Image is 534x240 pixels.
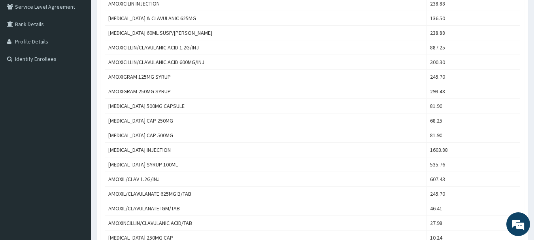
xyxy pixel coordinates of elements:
td: [MEDICAL_DATA] 500MG CAPSULE [105,99,427,113]
td: 293.48 [427,84,520,99]
td: [MEDICAL_DATA] INJECTION [105,143,427,157]
td: 300.30 [427,55,520,70]
td: AMOXICILLIN/CLAVULANIC ACID 600MG/INJ [105,55,427,70]
img: d_794563401_company_1708531726252_794563401 [15,40,32,59]
span: We're online! [46,70,109,150]
td: AMOXIL/CLAVULANATE IGM/TAB [105,201,427,216]
td: AMOXIGRAM 125MG SYRUP [105,70,427,84]
td: 607.43 [427,172,520,187]
td: 245.70 [427,70,520,84]
td: 81.90 [427,128,520,143]
td: [MEDICAL_DATA] SYRUP 100ML [105,157,427,172]
td: 238.88 [427,26,520,40]
td: [MEDICAL_DATA] CAP 500MG [105,128,427,143]
td: 887.25 [427,40,520,55]
td: 46.41 [427,201,520,216]
td: [MEDICAL_DATA] & CLAVULANIC 625MG [105,11,427,26]
td: 68.25 [427,113,520,128]
td: AMOXICILLIN/CLAVULANIC ACID 1.2G/INJ [105,40,427,55]
td: [MEDICAL_DATA] CAP 250MG [105,113,427,128]
td: 535.76 [427,157,520,172]
td: 136.50 [427,11,520,26]
td: AMOXINCILLIN/CLAVULANIC ACID/TAB [105,216,427,231]
td: 81.90 [427,99,520,113]
td: [MEDICAL_DATA] 60ML SUSP/[PERSON_NAME] [105,26,427,40]
td: 245.70 [427,187,520,201]
td: 27.98 [427,216,520,231]
td: AMOXIGRAM 250MG SYRUP [105,84,427,99]
div: Minimize live chat window [130,4,149,23]
div: Chat with us now [41,44,133,55]
textarea: Type your message and hit 'Enter' [4,158,151,185]
td: AMOXIL/CLAV 1.2G/INJ [105,172,427,187]
td: AMOXIL/CLAVULANATE 625MG B/TAB [105,187,427,201]
td: 1603.88 [427,143,520,157]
